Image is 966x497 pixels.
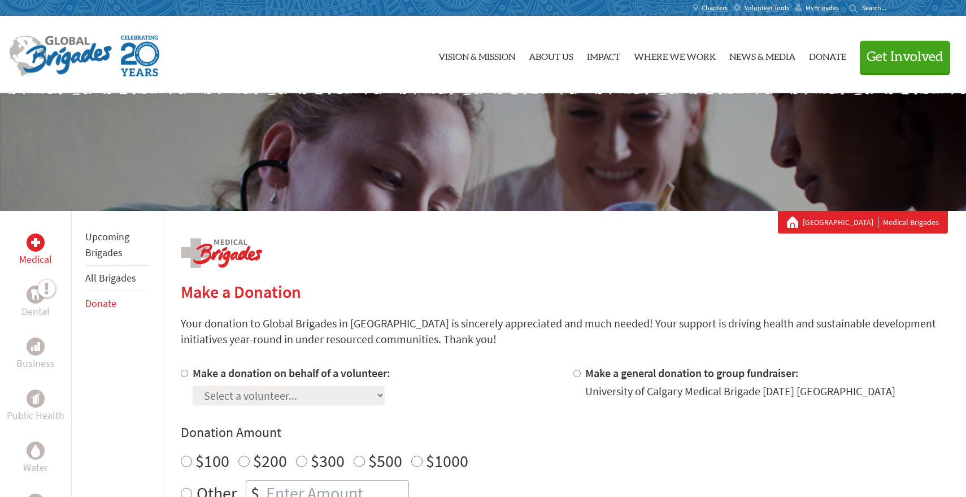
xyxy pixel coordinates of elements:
[27,442,45,460] div: Water
[31,444,40,457] img: Water
[809,25,846,84] a: Donate
[27,338,45,356] div: Business
[31,342,40,351] img: Business
[368,450,402,472] label: $500
[181,238,262,268] img: logo-medical.png
[23,460,48,476] p: Water
[862,3,894,12] input: Search...
[31,393,40,404] img: Public Health
[702,3,728,12] span: Chapters
[860,41,950,73] button: Get Involved
[803,217,878,228] a: [GEOGRAPHIC_DATA]
[311,450,345,472] label: $300
[745,3,789,12] span: Volunteer Tools
[806,3,839,12] span: MyBrigades
[634,25,716,84] a: Where We Work
[585,366,799,380] label: Make a general donation to group fundraiser:
[867,50,943,64] span: Get Involved
[85,291,149,316] li: Donate
[7,408,64,423] p: Public Health
[585,383,895,399] div: University of Calgary Medical Brigade [DATE] [GEOGRAPHIC_DATA]
[23,442,48,476] a: WaterWater
[529,25,573,84] a: About Us
[21,304,50,319] p: Dental
[85,266,149,291] li: All Brigades
[19,252,52,267] p: Medical
[787,217,939,228] div: Medical Brigades
[27,234,45,252] div: Medical
[31,289,40,300] img: Dental
[9,36,112,76] img: Global Brigades Logo
[85,224,149,266] li: Upcoming Brigades
[31,238,40,247] img: Medical
[729,25,795,84] a: News & Media
[438,25,515,84] a: Vision & Mission
[19,234,52,267] a: MedicalMedical
[27,390,45,408] div: Public Health
[253,450,287,472] label: $200
[426,450,468,472] label: $1000
[85,297,116,310] a: Donate
[16,338,55,371] a: BusinessBusiness
[85,271,136,284] a: All Brigades
[587,25,620,84] a: Impact
[27,286,45,304] div: Dental
[181,282,948,302] h2: Make a Donation
[16,356,55,371] p: Business
[21,286,50,319] a: DentalDental
[181,423,948,442] h4: Donation Amount
[121,36,159,76] img: Global Brigades Celebrating 20 Years
[85,230,129,259] a: Upcoming Brigades
[195,450,229,472] label: $100
[181,316,948,347] p: Your donation to Global Brigades in [GEOGRAPHIC_DATA] is sincerely appreciated and much needed! Y...
[7,390,64,423] a: Public HealthPublic Health
[193,366,390,380] label: Make a donation on behalf of a volunteer:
